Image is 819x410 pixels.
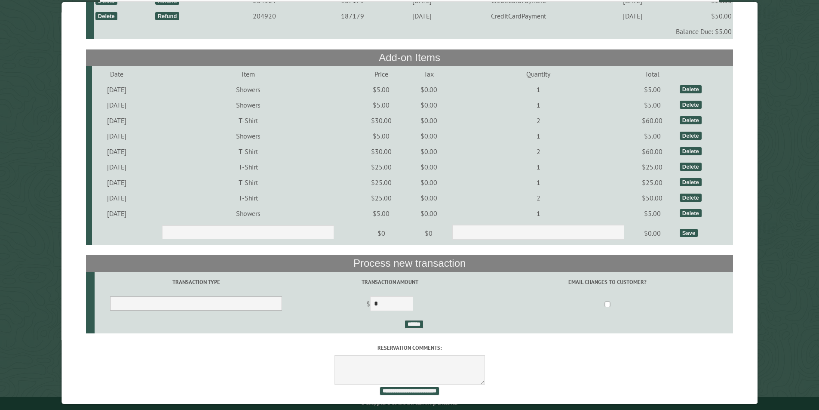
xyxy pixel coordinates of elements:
td: $30.00 [355,113,407,128]
td: $0.00 [407,206,451,221]
td: $30.00 [355,144,407,159]
div: Delete [680,163,702,171]
td: $0.00 [407,97,451,113]
td: [DATE] [396,8,449,24]
label: Transaction Type [96,278,296,286]
div: Delete [680,116,702,124]
td: $25.00 [626,159,678,175]
td: Item [141,66,355,82]
td: 187179 [310,8,396,24]
td: $5.00 [355,128,407,144]
td: $50.00 [626,190,678,206]
td: $0.00 [407,190,451,206]
th: Add-on Items [86,49,733,66]
td: $ [298,293,482,317]
td: Showers [141,82,355,97]
td: [DATE] [92,113,141,128]
td: $5.00 [355,82,407,97]
td: T-Shirt [141,113,355,128]
td: $0 [355,221,407,245]
td: [DATE] [92,190,141,206]
div: Delete [680,147,702,155]
label: Email changes to customer? [483,278,732,286]
td: Showers [141,206,355,221]
div: Delete [680,101,702,109]
td: 2 [451,144,626,159]
td: $0 [407,221,451,245]
td: $0.00 [626,221,678,245]
div: Delete [680,132,702,140]
td: T-Shirt [141,144,355,159]
div: Delete [95,12,117,20]
td: $0.00 [407,159,451,175]
td: 1 [451,128,626,144]
td: $5.00 [355,97,407,113]
td: $25.00 [355,190,407,206]
td: [DATE] [589,8,677,24]
div: Delete [680,85,702,93]
td: 1 [451,97,626,113]
td: $0.00 [407,82,451,97]
td: T-Shirt [141,190,355,206]
td: $25.00 [355,175,407,190]
div: Save [680,229,698,237]
td: CreditCardPayment [449,8,589,24]
td: [DATE] [92,128,141,144]
td: Total [626,66,678,82]
td: Balance Due: $5.00 [94,24,733,39]
label: Transaction Amount [299,278,481,286]
td: [DATE] [92,159,141,175]
td: $5.00 [626,97,678,113]
td: $25.00 [626,175,678,190]
td: $0.00 [407,113,451,128]
td: Tax [407,66,451,82]
td: $5.00 [626,128,678,144]
td: $60.00 [626,113,678,128]
td: $5.00 [626,82,678,97]
td: Showers [141,128,355,144]
td: Price [355,66,407,82]
td: 1 [451,82,626,97]
td: [DATE] [92,206,141,221]
td: $60.00 [626,144,678,159]
td: Date [92,66,141,82]
div: Delete [680,178,702,186]
td: [DATE] [92,97,141,113]
td: T-Shirt [141,159,355,175]
td: 2 [451,190,626,206]
td: $0.00 [407,175,451,190]
td: Quantity [451,66,626,82]
td: $25.00 [355,159,407,175]
td: [DATE] [92,175,141,190]
td: 1 [451,206,626,221]
td: $50.00 [676,8,733,24]
td: T-Shirt [141,175,355,190]
div: Refund [155,12,180,20]
label: Reservation comments: [86,344,733,352]
td: $5.00 [355,206,407,221]
td: 2 [451,113,626,128]
td: Showers [141,97,355,113]
td: 1 [451,159,626,175]
td: [DATE] [92,82,141,97]
td: $0.00 [407,144,451,159]
div: Delete [680,209,702,217]
td: 204920 [219,8,310,24]
td: $5.00 [626,206,678,221]
th: Process new transaction [86,255,733,271]
td: 1 [451,175,626,190]
td: [DATE] [92,144,141,159]
small: © Campground Commander LLC. All rights reserved. [361,401,458,406]
td: $0.00 [407,128,451,144]
div: Delete [680,194,702,202]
